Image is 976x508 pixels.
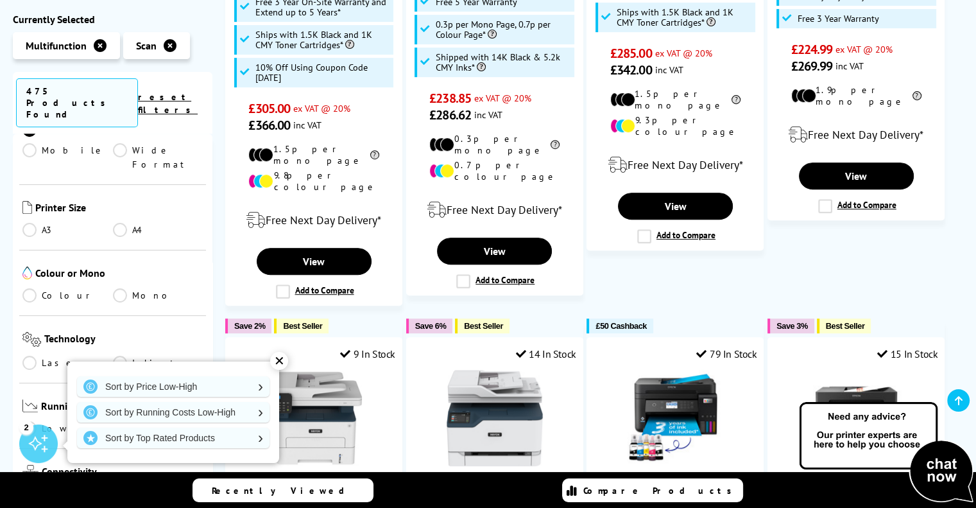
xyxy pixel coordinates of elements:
[22,332,41,347] img: Technology
[791,41,833,58] span: £224.99
[594,147,757,183] div: modal_delivery
[26,39,87,52] span: Multifunction
[225,319,271,333] button: Save 2%
[248,117,290,134] span: £366.00
[817,319,871,333] button: Best Seller
[437,238,552,265] a: View
[293,119,321,131] span: inc VAT
[232,202,395,238] div: modal_delivery
[429,107,471,123] span: £286.62
[138,91,198,116] a: reset filters
[413,192,576,228] div: modal_delivery
[77,376,270,397] a: Sort by Price Low-High
[799,162,914,189] a: View
[13,13,212,26] div: Currently Selected
[234,321,265,331] span: Save 2%
[22,223,113,237] a: A3
[796,400,976,505] img: Open Live Chat window
[429,90,471,107] span: £238.85
[655,64,683,76] span: inc VAT
[406,319,452,333] button: Save 6%
[248,100,290,117] span: £305.00
[627,456,723,469] a: Epson EcoTank ET-3850
[455,319,509,333] button: Best Seller
[696,347,757,360] div: 79 In Stock
[42,466,203,481] span: Connectivity
[16,78,138,127] span: 475 Products Found
[562,478,743,502] a: Compare Products
[22,143,113,171] a: Mobile
[22,399,38,413] img: Running Costs
[617,7,752,28] span: Ships with 1.5K Black and 1K CMY Toner Cartridges*
[274,319,329,333] button: Best Seller
[41,399,203,416] span: Running Costs
[627,370,723,466] img: Epson EcoTank ET-3850
[791,84,921,107] li: 1.9p per mono page
[276,285,354,299] label: Add to Compare
[464,321,503,331] span: Best Seller
[270,352,288,370] div: ✕
[826,321,865,331] span: Best Seller
[35,267,203,282] span: Colour or Mono
[248,170,379,193] li: 9.8p per colour page
[791,58,833,74] span: £269.99
[767,319,814,333] button: Save 3%
[447,370,543,466] img: Xerox C235
[44,332,203,349] span: Technology
[22,267,32,279] img: Colour or Mono
[248,143,379,166] li: 1.5p per mono page
[429,159,560,182] li: 0.7p per colour page
[22,288,113,302] a: Colour
[456,274,535,288] label: Add to Compare
[776,321,807,331] span: Save 3%
[35,201,203,216] span: Printer Size
[798,13,879,24] span: Free 3 Year Warranty
[113,143,203,171] a: Wide Format
[618,193,733,220] a: View
[835,43,893,55] span: ex VAT @ 20%
[877,347,937,360] div: 15 In Stock
[113,288,203,302] a: Mono
[474,109,502,121] span: inc VAT
[415,321,446,331] span: Save 6%
[255,62,391,83] span: 10% Off Using Coupon Code [DATE]
[610,114,741,137] li: 9.3p per colour page
[293,102,350,114] span: ex VAT @ 20%
[474,92,531,104] span: ex VAT @ 20%
[193,478,373,502] a: Recently Viewed
[447,456,543,469] a: Xerox C235
[340,347,395,360] div: 9 In Stock
[655,47,712,59] span: ex VAT @ 20%
[429,133,560,156] li: 0.3p per mono page
[775,117,937,153] div: modal_delivery
[77,428,270,448] a: Sort by Top Rated Products
[637,229,715,243] label: Add to Compare
[283,321,322,331] span: Best Seller
[113,223,203,237] a: A4
[595,321,646,331] span: £50 Cashback
[266,456,362,469] a: Xerox B225
[610,88,741,111] li: 1.5p per mono page
[610,62,652,78] span: £342.00
[583,485,739,496] span: Compare Products
[22,201,32,214] img: Printer Size
[212,485,357,496] span: Recently Viewed
[835,60,864,72] span: inc VAT
[610,45,652,62] span: £285.00
[19,420,33,434] div: 2
[22,356,113,370] a: Laser
[516,347,576,360] div: 14 In Stock
[436,52,571,73] span: Shipped with 14K Black & 5.2k CMY Inks*
[22,466,39,478] img: Connectivity
[257,248,372,275] a: View
[586,319,653,333] button: £50 Cashback
[255,30,391,50] span: Ships with 1.5K Black and 1K CMY Toner Cartridges*
[266,370,362,466] img: Xerox B225
[818,199,896,213] label: Add to Compare
[436,19,571,40] span: 0.3p per Mono Page, 0.7p per Colour Page*
[808,370,904,466] img: Epson WorkForce WF-7840DTWF
[77,402,270,423] a: Sort by Running Costs Low-High
[136,39,157,52] span: Scan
